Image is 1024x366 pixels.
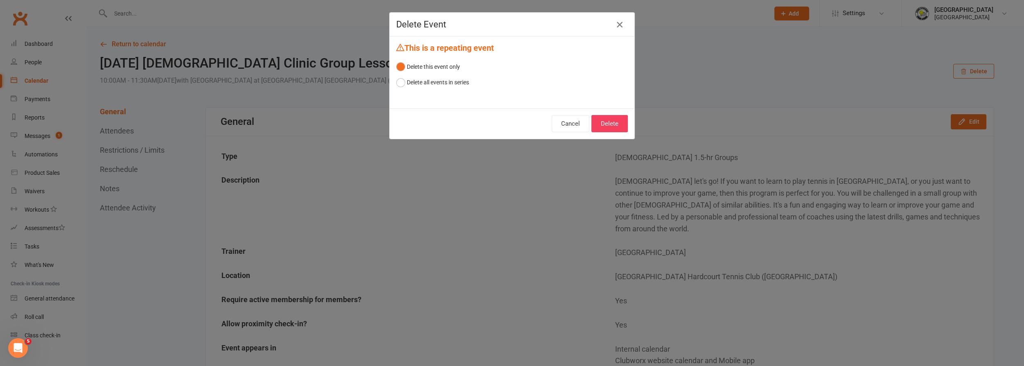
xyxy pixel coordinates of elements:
[591,115,628,132] button: Delete
[25,338,32,345] span: 5
[396,43,628,52] h4: This is a repeating event
[613,18,626,31] button: Close
[552,115,589,132] button: Cancel
[396,75,469,90] button: Delete all events in series
[396,59,460,75] button: Delete this event only
[396,19,628,29] h4: Delete Event
[8,338,28,358] iframe: Intercom live chat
